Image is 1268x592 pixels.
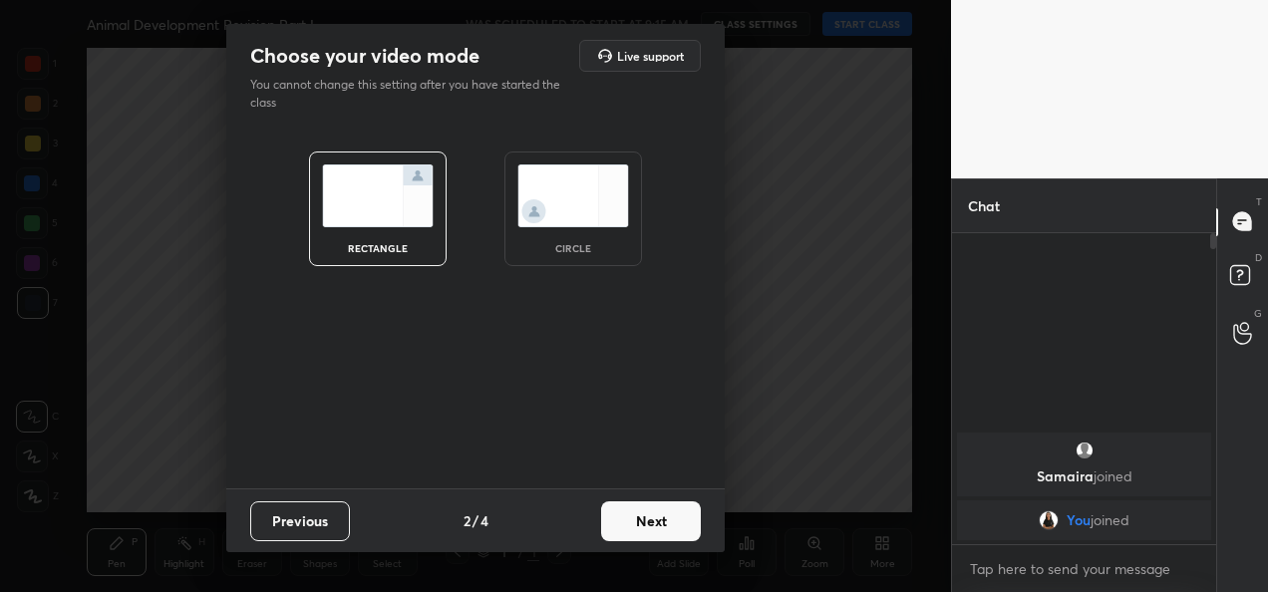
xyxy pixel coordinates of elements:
[1255,250,1262,265] p: D
[480,510,488,531] h4: 4
[517,164,629,227] img: circleScreenIcon.acc0effb.svg
[1091,512,1129,528] span: joined
[322,164,434,227] img: normalScreenIcon.ae25ed63.svg
[250,76,573,112] p: You cannot change this setting after you have started the class
[464,510,471,531] h4: 2
[952,179,1016,232] p: Chat
[533,243,613,253] div: circle
[1075,441,1095,460] img: default.png
[250,501,350,541] button: Previous
[617,50,684,62] h5: Live support
[1067,512,1091,528] span: You
[473,510,478,531] h4: /
[969,468,1199,484] p: Samaira
[1039,510,1059,530] img: 31e0e67977fa4eb481ffbcafe7fbc2ad.jpg
[1254,306,1262,321] p: G
[338,243,418,253] div: rectangle
[1094,466,1132,485] span: joined
[952,429,1216,544] div: grid
[250,43,479,69] h2: Choose your video mode
[1256,194,1262,209] p: T
[601,501,701,541] button: Next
